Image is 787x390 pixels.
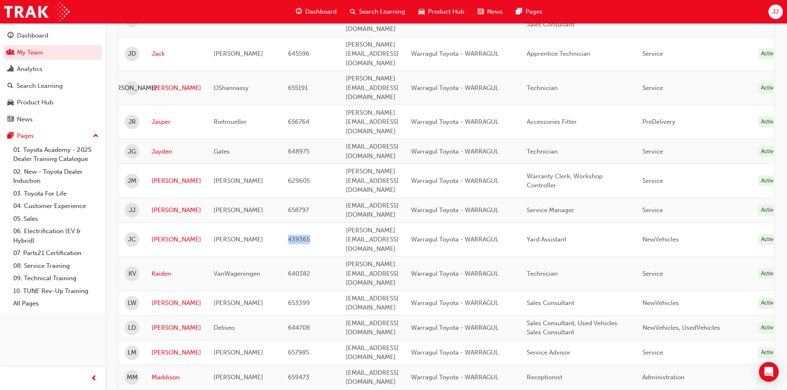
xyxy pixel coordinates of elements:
[509,3,549,20] a: pages-iconPages
[343,3,412,20] a: search-iconSearch Learning
[7,49,14,57] span: people-icon
[772,7,779,17] span: JJ
[214,16,244,24] span: LyonsMills
[411,373,499,381] span: Warragul Toyota - WARRAGUL
[642,118,675,125] span: PreDelivery
[288,16,310,24] span: 656642
[7,66,14,73] span: chart-icon
[758,372,780,383] div: Active
[411,50,499,57] span: Warragul Toyota - WARRAGUL
[527,50,590,57] span: Apprentice Technician
[214,349,263,356] span: [PERSON_NAME]
[3,26,102,128] button: DashboardMy TeamAnalyticsSearch LearningProduct HubNews
[758,298,780,309] div: Active
[758,205,780,216] div: Active
[3,28,102,43] a: Dashboard
[642,299,679,307] span: NewVehicles
[152,298,201,308] a: [PERSON_NAME]
[152,348,201,357] a: [PERSON_NAME]
[411,84,499,92] span: Warragul Toyota - WARRAGUL
[152,269,201,279] a: Kaiden
[288,236,310,243] span: 439365
[152,83,201,93] a: [PERSON_NAME]
[305,7,337,17] span: Dashboard
[4,2,70,21] img: Trak
[758,146,780,157] div: Active
[411,206,499,214] span: Warragul Toyota - WARRAGUL
[214,373,263,381] span: [PERSON_NAME]
[527,270,558,277] span: Technician
[128,235,136,244] span: JC
[412,3,471,20] a: car-iconProduct Hub
[527,349,571,356] span: Service Advisor
[7,32,14,40] span: guage-icon
[288,177,310,184] span: 629605
[642,206,663,214] span: Service
[3,61,102,77] a: Analytics
[346,109,399,135] span: [PERSON_NAME][EMAIL_ADDRESS][DOMAIN_NAME]
[527,118,577,125] span: Accessories Fitter
[525,7,542,17] span: Pages
[288,299,310,307] span: 653399
[411,324,499,331] span: Warragul Toyota - WARRAGUL
[642,148,663,155] span: Service
[758,116,780,128] div: Active
[411,118,499,125] span: Warragul Toyota - WARRAGUL
[527,373,562,381] span: Receptionist
[346,260,399,286] span: [PERSON_NAME][EMAIL_ADDRESS][DOMAIN_NAME]
[10,285,102,298] a: 10. TUNE Rev-Up Training
[17,64,43,74] div: Analytics
[214,324,235,331] span: Deliseo
[471,3,509,20] a: news-iconNews
[350,7,356,17] span: search-icon
[10,187,102,200] a: 03. Toyota For Life
[10,213,102,225] a: 05. Sales
[288,118,309,125] span: 656764
[527,148,558,155] span: Technician
[516,7,522,17] span: pages-icon
[758,347,780,358] div: Active
[411,270,499,277] span: Warragul Toyota - WARRAGUL
[411,349,499,356] span: Warragul Toyota - WARRAGUL
[10,247,102,260] a: 07. Parts21 Certification
[758,83,780,94] div: Active
[128,323,136,333] span: LD
[128,348,136,357] span: LM
[91,373,97,384] span: prev-icon
[289,3,343,20] a: guage-iconDashboard
[214,84,249,92] span: OShannassy
[411,236,499,243] span: Warragul Toyota - WARRAGUL
[10,144,102,165] a: 01. Toyota Academy - 2025 Dealer Training Catalogue
[346,168,399,194] span: [PERSON_NAME][EMAIL_ADDRESS][DOMAIN_NAME]
[411,148,499,155] span: Warragul Toyota - WARRAGUL
[10,200,102,213] a: 04. Customer Experience
[487,7,503,17] span: News
[7,99,14,106] span: car-icon
[128,147,136,156] span: JG
[418,7,425,17] span: car-icon
[3,128,102,144] button: Pages
[428,7,464,17] span: Product Hub
[642,84,663,92] span: Service
[346,369,399,386] span: [EMAIL_ADDRESS][DOMAIN_NAME]
[346,41,399,67] span: [PERSON_NAME][EMAIL_ADDRESS][DOMAIN_NAME]
[214,236,263,243] span: [PERSON_NAME]
[288,148,309,155] span: 648975
[759,362,779,382] div: Open Intercom Messenger
[288,50,309,57] span: 645596
[758,175,780,187] div: Active
[411,177,499,184] span: Warragul Toyota - WARRAGUL
[527,84,558,92] span: Technician
[642,270,663,277] span: Service
[642,50,663,57] span: Service
[768,5,783,19] button: JJ
[129,206,136,215] span: JJ
[17,115,33,124] div: News
[527,173,603,189] span: Warranty Clerk, Workshop Controller
[288,270,310,277] span: 640382
[642,177,663,184] span: Service
[17,81,63,91] div: Search Learning
[296,7,302,17] span: guage-icon
[152,176,201,186] a: [PERSON_NAME]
